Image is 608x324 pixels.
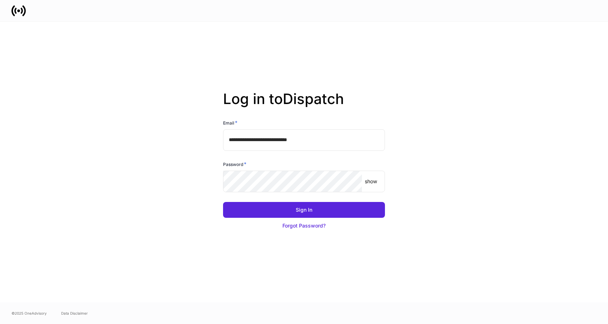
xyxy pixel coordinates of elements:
h2: Log in to Dispatch [223,90,385,119]
h6: Email [223,119,237,126]
div: Sign In [296,206,312,213]
button: Sign In [223,202,385,218]
p: show [365,178,377,185]
span: © 2025 OneAdvisory [12,310,47,316]
div: Forgot Password? [282,222,326,229]
h6: Password [223,161,246,168]
button: Forgot Password? [223,218,385,234]
a: Data Disclaimer [61,310,88,316]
